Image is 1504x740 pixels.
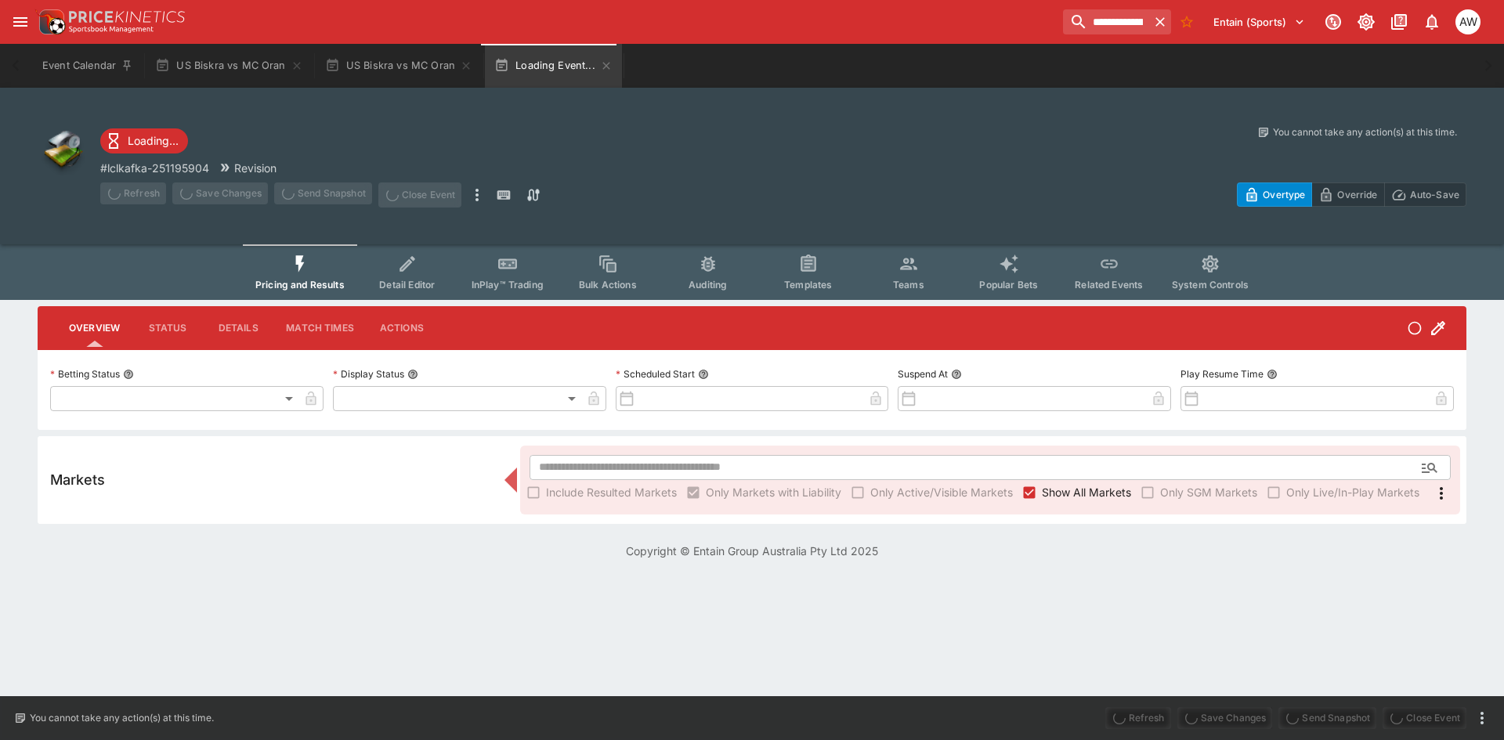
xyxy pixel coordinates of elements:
[123,369,134,380] button: Betting Status
[485,44,622,88] button: Loading Event...
[243,244,1261,300] div: Event type filters
[234,160,277,176] p: Revision
[1063,9,1149,34] input: search
[689,279,727,291] span: Auditing
[6,8,34,36] button: open drawer
[870,484,1013,500] span: Only Active/Visible Markets
[1385,8,1413,36] button: Documentation
[1204,9,1314,34] button: Select Tenant
[698,369,709,380] button: Scheduled Start
[1160,484,1257,500] span: Only SGM Markets
[1286,484,1419,500] span: Only Live/In-Play Markets
[146,44,312,88] button: US Biskra vs MC Oran
[1451,5,1485,39] button: Ayden Walker
[203,309,273,347] button: Details
[1237,182,1312,207] button: Overtype
[1455,9,1480,34] div: Ayden Walker
[472,279,544,291] span: InPlay™ Trading
[1410,186,1459,203] p: Auto-Save
[407,369,418,380] button: Display Status
[1319,8,1347,36] button: Connected to PK
[546,484,677,500] span: Include Resulted Markets
[1415,453,1444,482] button: Open
[1267,369,1278,380] button: Play Resume Time
[1042,484,1131,500] span: Show All Markets
[893,279,924,291] span: Teams
[316,44,482,88] button: US Biskra vs MC Oran
[100,160,209,176] p: Copy To Clipboard
[30,711,214,725] p: You cannot take any action(s) at this time.
[979,279,1038,291] span: Popular Bets
[1418,8,1446,36] button: Notifications
[1172,279,1249,291] span: System Controls
[50,471,105,489] h5: Markets
[1384,182,1466,207] button: Auto-Save
[706,484,841,500] span: Only Markets with Liability
[255,279,345,291] span: Pricing and Results
[69,26,154,33] img: Sportsbook Management
[128,132,179,149] p: Loading...
[34,6,66,38] img: PriceKinetics Logo
[579,279,637,291] span: Bulk Actions
[1473,709,1491,727] button: more
[1273,125,1457,139] p: You cannot take any action(s) at this time.
[1432,484,1451,503] svg: More
[38,125,88,175] img: other.png
[951,369,962,380] button: Suspend At
[132,309,203,347] button: Status
[1075,279,1143,291] span: Related Events
[50,367,120,381] p: Betting Status
[1263,186,1305,203] p: Overtype
[1174,9,1199,34] button: No Bookmarks
[367,309,437,347] button: Actions
[468,182,486,208] button: more
[1337,186,1377,203] p: Override
[898,367,948,381] p: Suspend At
[69,11,185,23] img: PriceKinetics
[1237,182,1466,207] div: Start From
[379,279,435,291] span: Detail Editor
[1180,367,1264,381] p: Play Resume Time
[784,279,832,291] span: Templates
[1311,182,1384,207] button: Override
[616,367,695,381] p: Scheduled Start
[1352,8,1380,36] button: Toggle light/dark mode
[33,44,143,88] button: Event Calendar
[273,309,367,347] button: Match Times
[333,367,404,381] p: Display Status
[56,309,132,347] button: Overview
